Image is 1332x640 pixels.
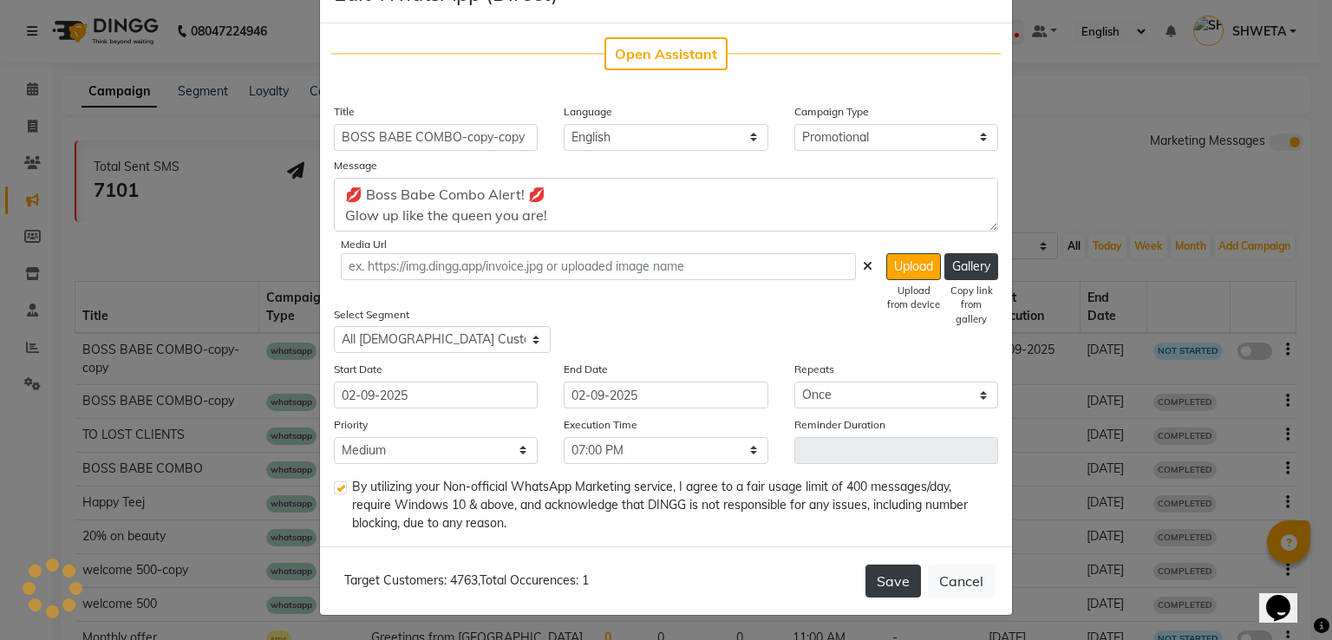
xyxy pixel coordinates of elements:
[615,45,717,62] span: Open Assistant
[564,362,608,377] label: End Date
[604,37,728,70] button: Open Assistant
[334,124,538,151] input: Enter Title
[334,362,382,377] label: Start Date
[334,104,355,120] label: Title
[886,253,941,280] button: Upload
[928,565,995,598] button: Cancel
[341,237,387,252] label: Media Url
[334,417,368,433] label: Priority
[564,417,637,433] label: Execution Time
[564,104,612,120] label: Language
[865,565,921,598] button: Save
[944,284,998,327] div: Copy link from gallery
[1259,571,1315,623] iframe: chat widget
[334,158,377,173] label: Message
[341,253,856,280] input: ex. https://img.dingg.app/invoice.jpg or uploaded image name
[334,307,409,323] label: Select Segment
[794,104,869,120] label: Campaign Type
[337,571,589,590] div: ,
[352,478,984,532] span: By utilizing your Non-official WhatsApp Marketing service, I agree to a fair usage limit of 400 m...
[794,362,834,377] label: Repeats
[344,572,478,588] span: Target Customers: 4763
[886,284,941,313] div: Upload from device
[944,253,998,280] button: Gallery
[480,572,589,588] span: Total Occurences: 1
[794,417,885,433] label: Reminder Duration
